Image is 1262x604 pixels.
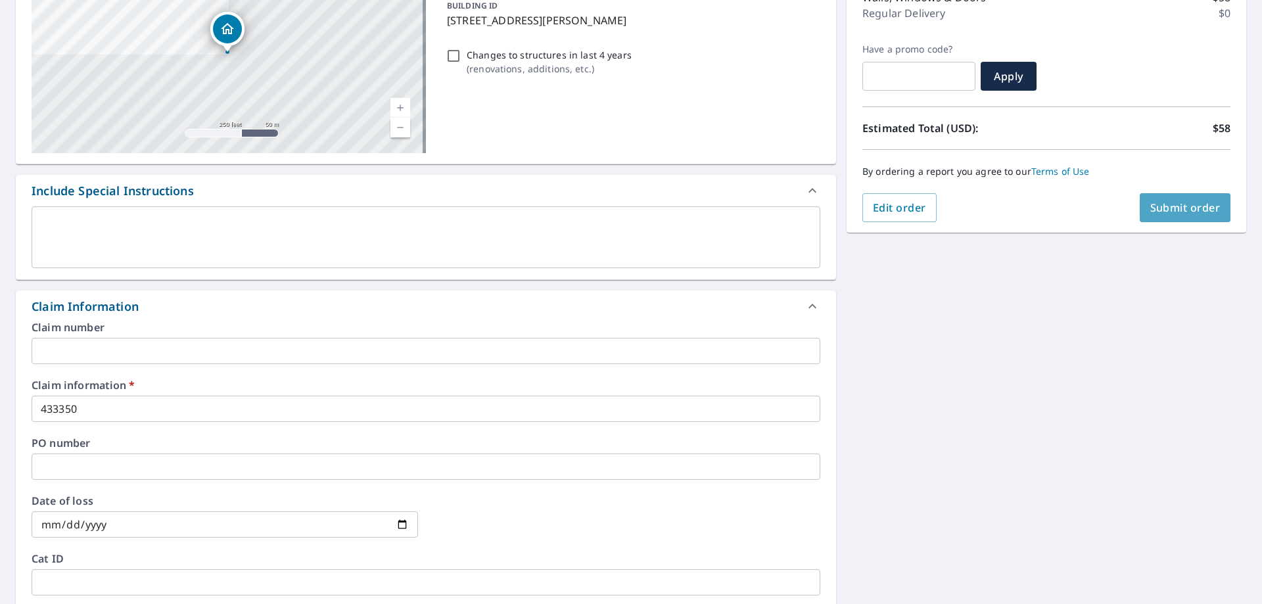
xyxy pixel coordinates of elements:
[862,166,1230,177] p: By ordering a report you agree to our
[467,48,632,62] p: Changes to structures in last 4 years
[32,496,418,506] label: Date of loss
[447,12,815,28] p: [STREET_ADDRESS][PERSON_NAME]
[32,182,194,200] div: Include Special Instructions
[862,193,937,222] button: Edit order
[862,43,975,55] label: Have a promo code?
[390,98,410,118] a: Current Level 17, Zoom In
[390,118,410,137] a: Current Level 17, Zoom Out
[1150,200,1221,215] span: Submit order
[862,5,945,21] p: Regular Delivery
[991,69,1026,83] span: Apply
[210,12,245,53] div: Dropped pin, building 1, Residential property, 24 Wayne Ave White Plains, NY 10606
[1031,165,1090,177] a: Terms of Use
[32,553,820,564] label: Cat ID
[862,120,1046,136] p: Estimated Total (USD):
[1140,193,1231,222] button: Submit order
[1219,5,1230,21] p: $0
[32,438,820,448] label: PO number
[32,322,820,333] label: Claim number
[873,200,926,215] span: Edit order
[32,380,820,390] label: Claim information
[1213,120,1230,136] p: $58
[467,62,632,76] p: ( renovations, additions, etc. )
[32,298,139,315] div: Claim Information
[981,62,1037,91] button: Apply
[16,175,836,206] div: Include Special Instructions
[16,290,836,322] div: Claim Information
